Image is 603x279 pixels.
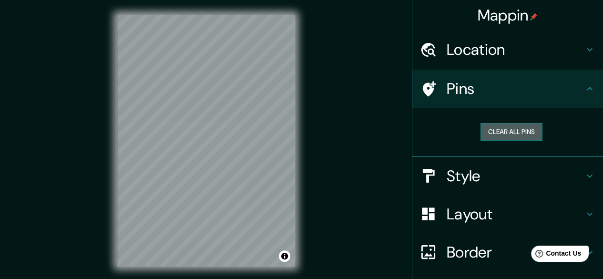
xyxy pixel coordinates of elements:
[412,70,603,108] div: Pins
[447,205,584,224] h4: Layout
[412,157,603,195] div: Style
[447,243,584,262] h4: Border
[412,195,603,233] div: Layout
[447,166,584,186] h4: Style
[279,250,290,262] button: Toggle attribution
[412,31,603,69] div: Location
[478,6,538,25] h4: Mappin
[117,15,295,267] canvas: Map
[480,123,542,141] button: Clear all pins
[447,79,584,98] h4: Pins
[447,40,584,59] h4: Location
[412,233,603,271] div: Border
[530,13,538,21] img: pin-icon.png
[518,242,593,269] iframe: Help widget launcher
